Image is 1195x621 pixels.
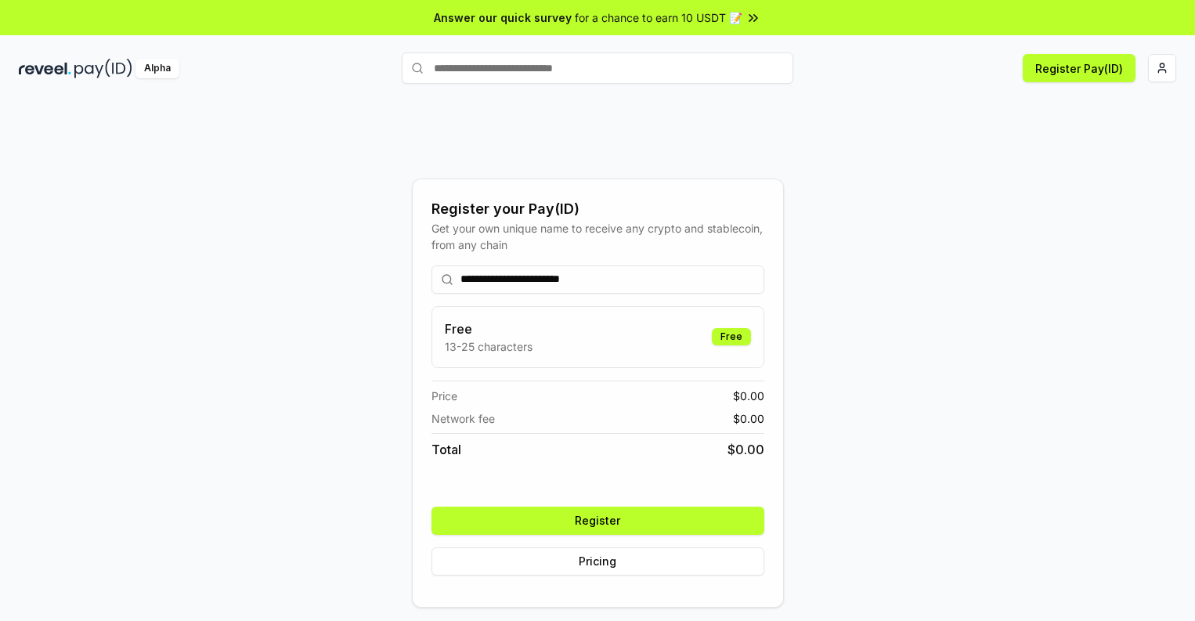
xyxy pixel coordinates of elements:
[733,388,764,404] span: $ 0.00
[431,410,495,427] span: Network fee
[135,59,179,78] div: Alpha
[431,198,764,220] div: Register your Pay(ID)
[1023,54,1135,82] button: Register Pay(ID)
[733,410,764,427] span: $ 0.00
[712,328,751,345] div: Free
[74,59,132,78] img: pay_id
[445,338,533,355] p: 13-25 characters
[431,388,457,404] span: Price
[431,547,764,576] button: Pricing
[434,9,572,26] span: Answer our quick survey
[445,320,533,338] h3: Free
[431,220,764,253] div: Get your own unique name to receive any crypto and stablecoin, from any chain
[727,440,764,459] span: $ 0.00
[575,9,742,26] span: for a chance to earn 10 USDT 📝
[431,440,461,459] span: Total
[431,507,764,535] button: Register
[19,59,71,78] img: reveel_dark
